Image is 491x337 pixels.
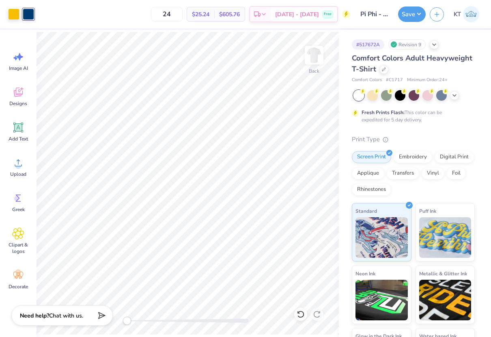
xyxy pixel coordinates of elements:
[20,312,49,320] strong: Need help?
[151,7,183,22] input: – –
[447,167,466,179] div: Foil
[419,217,472,258] img: Puff Ink
[352,77,382,84] span: Comfort Colors
[407,77,448,84] span: Minimum Order: 24 +
[306,47,322,63] img: Back
[9,283,28,290] span: Decorate
[275,10,319,19] span: [DATE] - [DATE]
[419,269,467,278] span: Metallic & Glitter Ink
[362,109,405,116] strong: Fresh Prints Flash:
[324,11,332,17] span: Free
[352,53,472,74] span: Comfort Colors Adult Heavyweight T-Shirt
[309,67,319,75] div: Back
[419,207,436,215] span: Puff Ink
[435,151,474,163] div: Digital Print
[386,77,403,84] span: # C1717
[422,167,444,179] div: Vinyl
[454,10,461,19] span: KT
[49,312,83,320] span: Chat with us.
[10,171,26,177] span: Upload
[9,65,28,71] span: Image AI
[463,6,479,22] img: Karen Tian
[352,184,391,196] div: Rhinestones
[450,6,483,22] a: KT
[355,217,408,258] img: Standard
[12,206,25,213] span: Greek
[9,136,28,142] span: Add Text
[352,39,384,50] div: # 517672A
[352,167,384,179] div: Applique
[355,280,408,320] img: Neon Ink
[352,151,391,163] div: Screen Print
[419,280,472,320] img: Metallic & Glitter Ink
[394,151,432,163] div: Embroidery
[5,242,32,255] span: Clipart & logos
[387,167,419,179] div: Transfers
[354,6,394,22] input: Untitled Design
[9,100,27,107] span: Designs
[362,109,461,123] div: This color can be expedited for 5 day delivery.
[388,39,426,50] div: Revision 9
[219,10,240,19] span: $605.76
[398,6,426,22] button: Save
[355,269,375,278] span: Neon Ink
[355,207,377,215] span: Standard
[123,317,131,325] div: Accessibility label
[192,10,209,19] span: $25.24
[352,135,475,144] div: Print Type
